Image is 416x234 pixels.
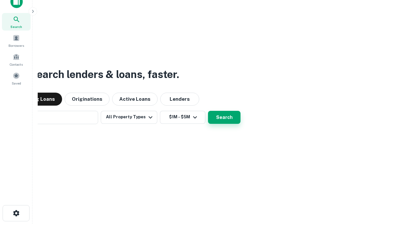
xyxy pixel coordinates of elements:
[2,51,31,68] a: Contacts
[10,62,23,67] span: Contacts
[10,24,22,29] span: Search
[101,111,157,124] button: All Property Types
[112,93,158,106] button: Active Loans
[2,32,31,49] a: Borrowers
[2,70,31,87] a: Saved
[30,67,179,82] h3: Search lenders & loans, faster.
[65,93,110,106] button: Originations
[383,161,416,192] iframe: Chat Widget
[8,43,24,48] span: Borrowers
[160,111,205,124] button: $1M - $5M
[12,81,21,86] span: Saved
[2,13,31,31] a: Search
[160,93,199,106] button: Lenders
[208,111,240,124] button: Search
